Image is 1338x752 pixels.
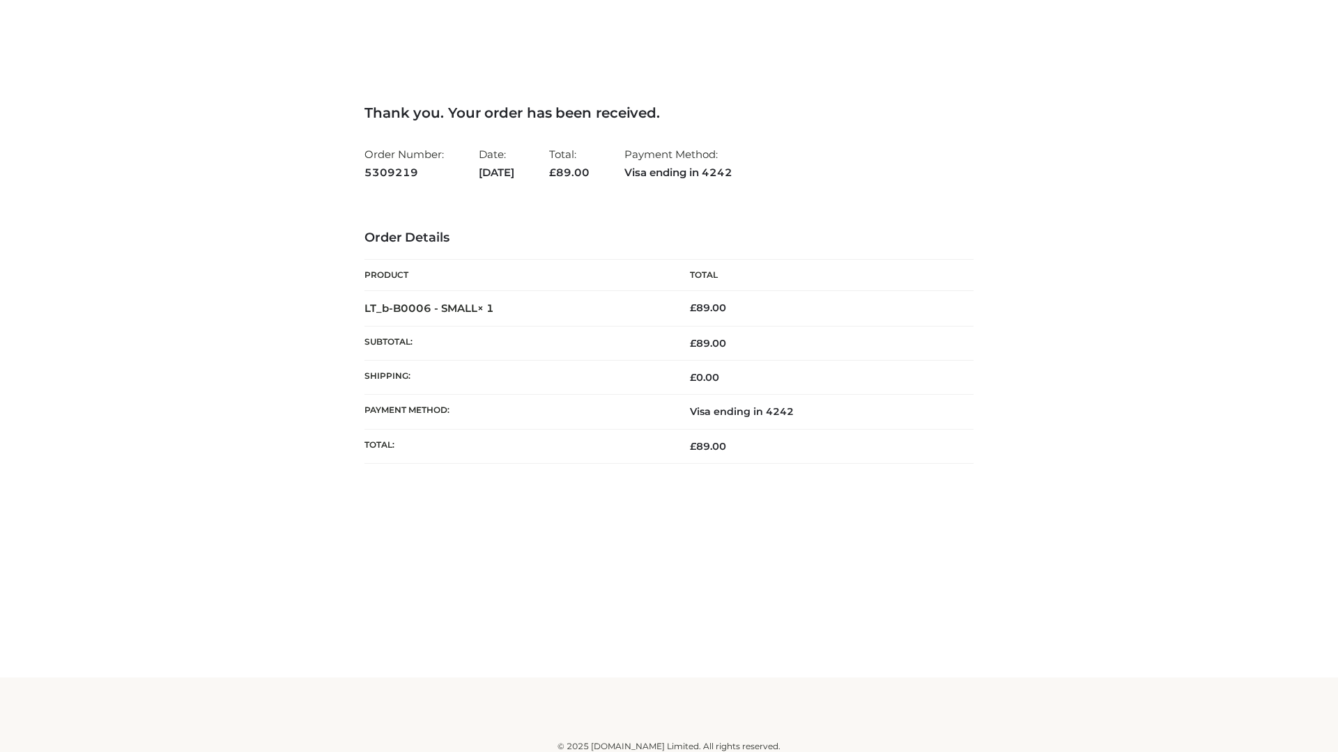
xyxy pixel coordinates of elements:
span: £ [690,440,696,453]
th: Total: [364,429,669,463]
th: Product [364,260,669,291]
th: Total [669,260,974,291]
bdi: 0.00 [690,371,719,384]
strong: LT_b-B0006 - SMALL [364,301,494,315]
th: Payment method: [364,395,669,429]
strong: 5309219 [364,164,444,182]
strong: × 1 [477,301,494,315]
h3: Thank you. Your order has been received. [364,104,974,121]
li: Payment Method: [624,142,732,185]
span: 89.00 [549,166,590,179]
th: Subtotal: [364,326,669,360]
span: £ [690,337,696,350]
span: £ [690,371,696,384]
span: £ [690,301,696,314]
li: Total: [549,142,590,185]
span: 89.00 [690,440,726,453]
strong: Visa ending in 4242 [624,164,732,182]
th: Shipping: [364,361,669,395]
td: Visa ending in 4242 [669,395,974,429]
li: Order Number: [364,142,444,185]
h3: Order Details [364,230,974,246]
span: £ [549,166,556,179]
span: 89.00 [690,337,726,350]
strong: [DATE] [479,164,514,182]
li: Date: [479,142,514,185]
bdi: 89.00 [690,301,726,314]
